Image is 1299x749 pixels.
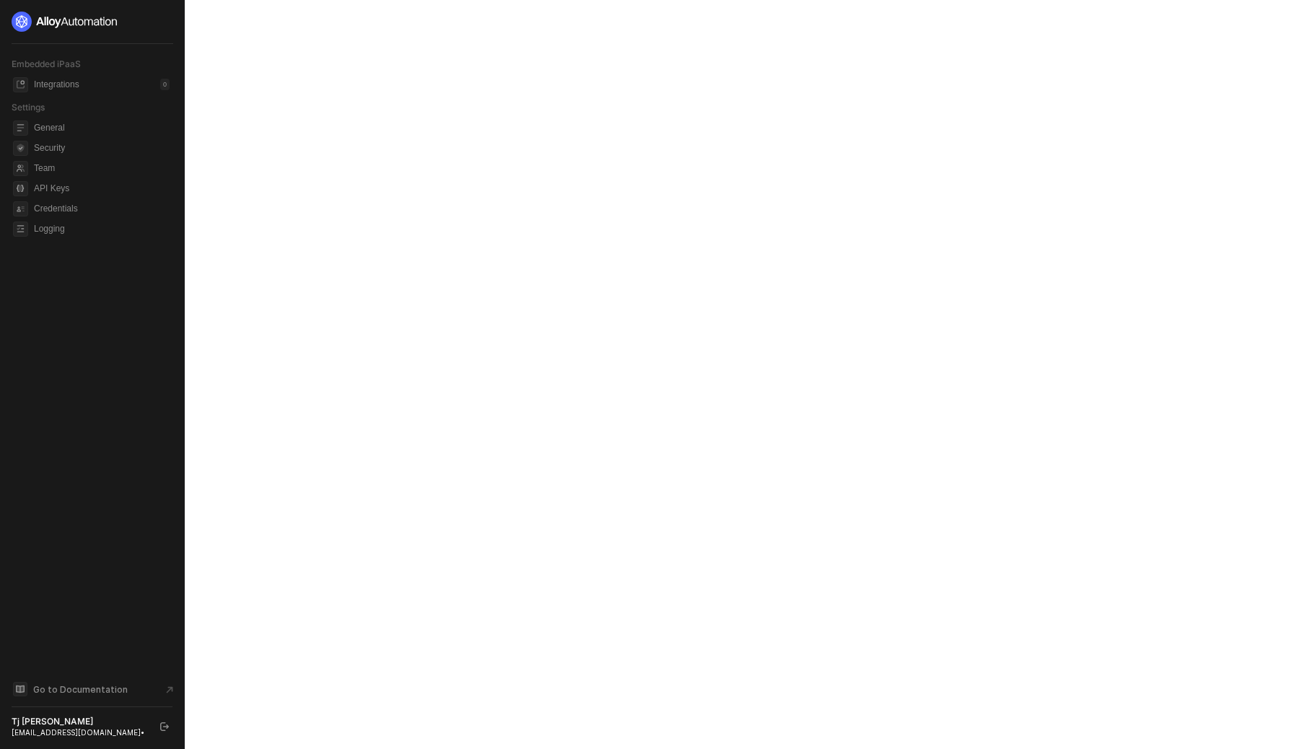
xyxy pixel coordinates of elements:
[13,161,28,176] span: team
[12,12,118,32] img: logo
[34,200,170,217] span: Credentials
[12,58,81,69] span: Embedded iPaaS
[13,141,28,156] span: security
[34,139,170,157] span: Security
[33,683,128,696] span: Go to Documentation
[34,119,170,136] span: General
[13,121,28,136] span: general
[12,680,173,698] a: Knowledge Base
[12,727,147,737] div: [EMAIL_ADDRESS][DOMAIN_NAME] •
[34,180,170,197] span: API Keys
[34,79,79,91] div: Integrations
[13,181,28,196] span: api-key
[162,683,177,697] span: document-arrow
[13,682,27,696] span: documentation
[34,220,170,237] span: Logging
[34,159,170,177] span: Team
[12,102,45,113] span: Settings
[13,77,28,92] span: integrations
[13,222,28,237] span: logging
[12,716,147,727] div: Tj [PERSON_NAME]
[160,79,170,90] div: 0
[12,12,172,32] a: logo
[160,722,169,731] span: logout
[13,201,28,216] span: credentials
